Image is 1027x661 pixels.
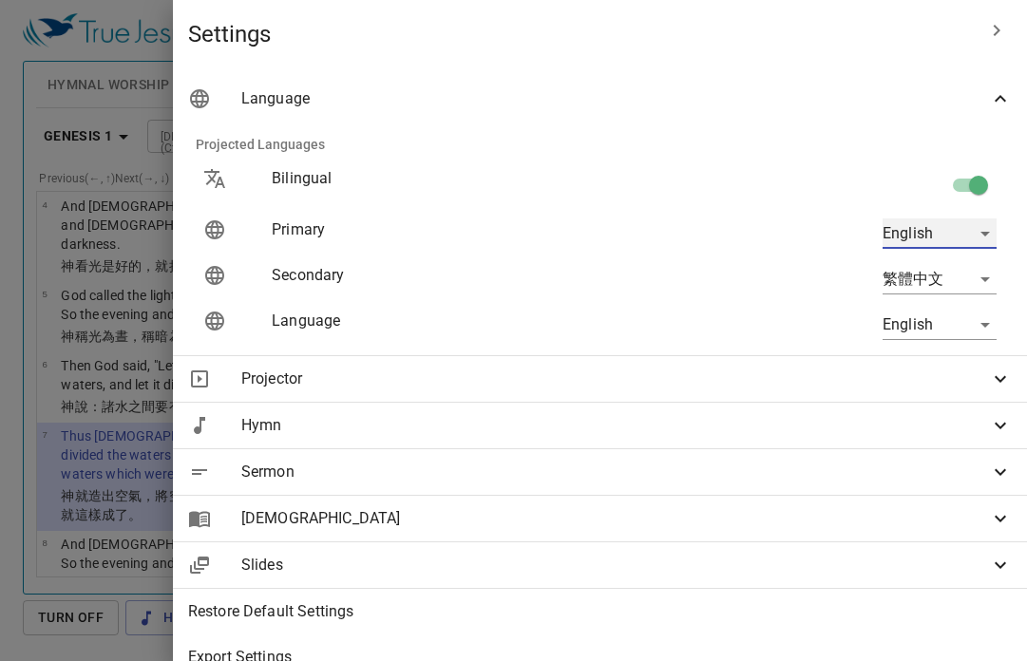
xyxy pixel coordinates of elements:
p: Bilingual [272,167,654,190]
li: Projected Languages [181,122,1019,167]
span: Language [241,87,989,110]
p: Primary [272,218,654,241]
span: Sermon [241,461,989,483]
div: Restore Default Settings [173,589,1027,634]
span: [DEMOGRAPHIC_DATA] [241,507,989,530]
div: English [883,218,997,249]
div: [DEMOGRAPHIC_DATA] [173,496,1027,541]
span: Hymn [241,414,989,437]
span: Settings [188,19,974,49]
p: Secondary [272,264,654,287]
div: Projector [173,356,1027,402]
div: Slides [173,542,1027,588]
div: Sermon [173,449,1027,495]
div: English [883,310,997,340]
span: Slides [241,554,989,576]
div: 繁體中文 [883,264,997,294]
span: Restore Default Settings [188,600,1012,623]
span: Projector [241,368,989,390]
p: Language [272,310,654,332]
div: Language [173,76,1027,122]
div: Hymn [173,403,1027,448]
